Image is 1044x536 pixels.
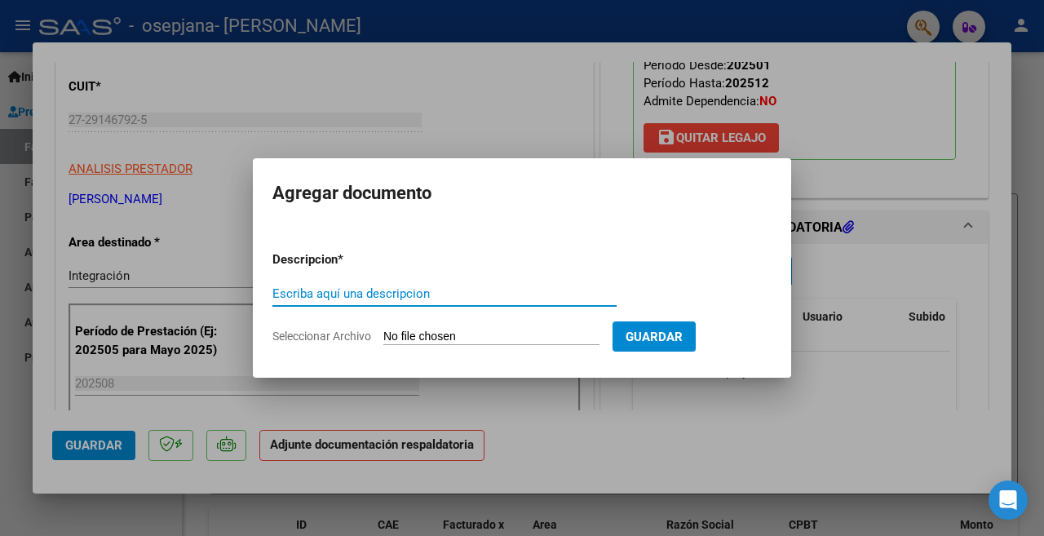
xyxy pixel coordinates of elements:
div: Open Intercom Messenger [989,481,1028,520]
span: Guardar [626,330,683,344]
button: Guardar [613,321,696,352]
span: Seleccionar Archivo [272,330,371,343]
p: Descripcion [272,250,422,269]
h2: Agregar documento [272,178,772,209]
